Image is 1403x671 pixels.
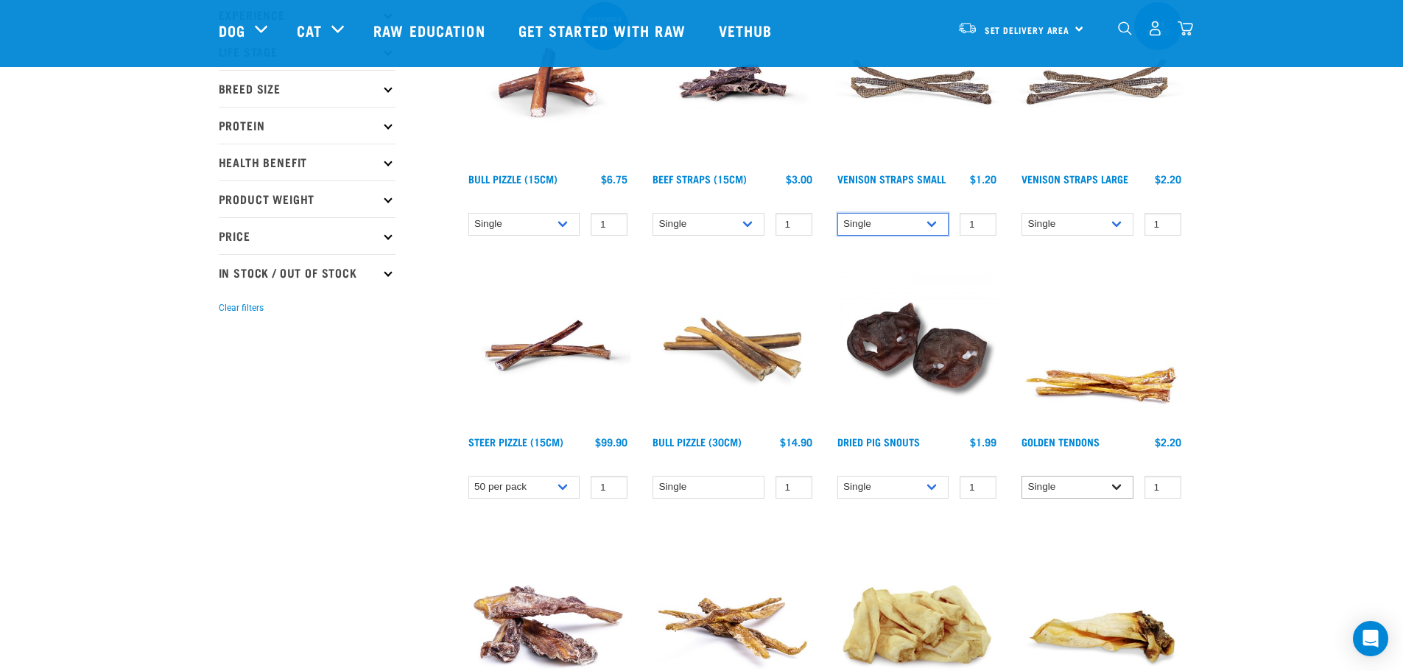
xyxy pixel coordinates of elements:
a: Cat [297,19,322,41]
a: Golden Tendons [1022,439,1100,444]
a: Get started with Raw [504,1,704,60]
input: 1 [591,476,627,499]
div: $99.90 [595,436,627,448]
input: 1 [1144,213,1181,236]
img: IMG 9990 [834,262,1001,429]
img: home-icon@2x.png [1178,21,1193,36]
img: Raw Essentials Steer Pizzle 15cm [465,262,632,429]
span: Set Delivery Area [985,27,1070,32]
p: Health Benefit [219,144,395,180]
a: Vethub [704,1,791,60]
a: Bull Pizzle (15cm) [468,176,558,181]
p: Protein [219,107,395,144]
p: Product Weight [219,180,395,217]
div: $6.75 [601,173,627,185]
a: Beef Straps (15cm) [653,176,747,181]
input: 1 [960,213,996,236]
div: $3.00 [786,173,812,185]
a: Raw Education [359,1,503,60]
div: $2.20 [1155,173,1181,185]
button: Clear filters [219,301,264,315]
a: Bull Pizzle (30cm) [653,439,742,444]
a: Dog [219,19,245,41]
a: Dried Pig Snouts [837,439,920,444]
div: Open Intercom Messenger [1353,621,1388,656]
div: $1.20 [970,173,996,185]
input: 1 [1144,476,1181,499]
img: 1293 Golden Tendons 01 [1018,262,1185,429]
a: Steer Pizzle (15cm) [468,439,563,444]
input: 1 [776,476,812,499]
input: 1 [960,476,996,499]
p: In Stock / Out Of Stock [219,254,395,291]
a: Venison Straps Small [837,176,946,181]
p: Breed Size [219,70,395,107]
img: van-moving.png [957,21,977,35]
img: Bull Pizzle 30cm for Dogs [649,262,816,429]
img: user.png [1147,21,1163,36]
a: Venison Straps Large [1022,176,1128,181]
img: home-icon-1@2x.png [1118,21,1132,35]
p: Price [219,217,395,254]
input: 1 [776,213,812,236]
div: $1.99 [970,436,996,448]
div: $14.90 [780,436,812,448]
input: 1 [591,213,627,236]
div: $2.20 [1155,436,1181,448]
